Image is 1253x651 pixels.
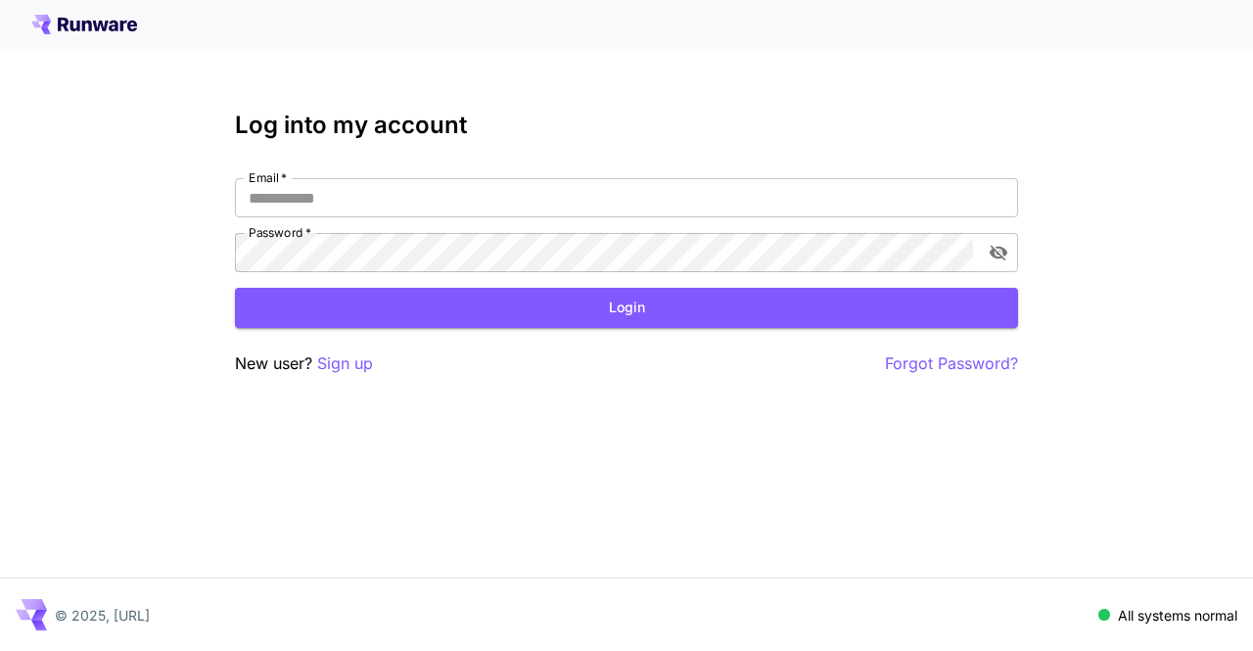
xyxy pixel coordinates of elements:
[981,235,1016,270] button: toggle password visibility
[235,288,1018,328] button: Login
[249,169,287,186] label: Email
[885,351,1018,376] button: Forgot Password?
[317,351,373,376] button: Sign up
[235,351,373,376] p: New user?
[1118,605,1237,626] p: All systems normal
[249,224,311,241] label: Password
[55,605,150,626] p: © 2025, [URL]
[235,112,1018,139] h3: Log into my account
